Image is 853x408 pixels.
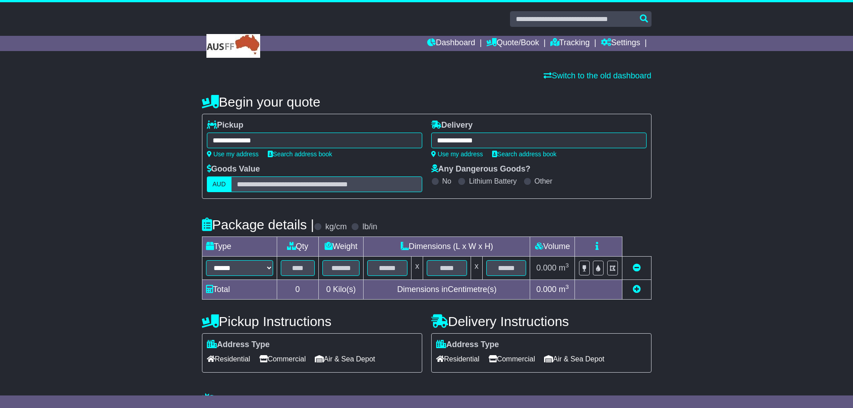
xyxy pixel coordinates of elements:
label: Any Dangerous Goods? [431,164,531,174]
span: Residential [436,352,480,366]
label: Delivery [431,120,473,130]
a: Dashboard [427,36,475,51]
a: Switch to the old dashboard [544,71,651,80]
td: Type [202,237,277,257]
label: Address Type [207,340,270,350]
td: x [471,257,482,280]
span: Air & Sea Depot [315,352,375,366]
a: Use my address [431,150,483,158]
a: Quote/Book [486,36,539,51]
label: No [442,177,451,185]
a: Search address book [268,150,332,158]
td: Total [202,280,277,300]
td: Kilo(s) [318,280,364,300]
sup: 3 [566,262,569,269]
span: Air & Sea Depot [544,352,604,366]
sup: 3 [566,283,569,290]
a: Add new item [633,285,641,294]
td: Qty [277,237,318,257]
h4: Package details | [202,217,314,232]
span: Residential [207,352,250,366]
td: x [411,257,423,280]
span: 0.000 [536,263,557,272]
label: Lithium Battery [469,177,517,185]
span: m [559,263,569,272]
h4: Delivery Instructions [431,314,652,329]
span: 0.000 [536,285,557,294]
label: Address Type [436,340,499,350]
h4: Pickup Instructions [202,314,422,329]
h4: Begin your quote [202,94,652,109]
td: Weight [318,237,364,257]
td: Dimensions (L x W x H) [364,237,530,257]
td: Volume [530,237,575,257]
img: RKH Enterprises Pty Ltd [206,34,260,58]
span: Commercial [489,352,535,366]
h4: Warranty & Insurance [202,393,652,408]
label: Pickup [207,120,244,130]
a: Search address book [492,150,557,158]
td: Dimensions in Centimetre(s) [364,280,530,300]
label: AUD [207,176,232,192]
span: 0 [326,285,330,294]
td: 0 [277,280,318,300]
label: Goods Value [207,164,260,174]
span: m [559,285,569,294]
label: Other [535,177,553,185]
label: kg/cm [325,222,347,232]
label: lb/in [362,222,377,232]
a: Remove this item [633,263,641,272]
a: Use my address [207,150,259,158]
a: Settings [601,36,640,51]
a: Tracking [550,36,590,51]
span: Commercial [259,352,306,366]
